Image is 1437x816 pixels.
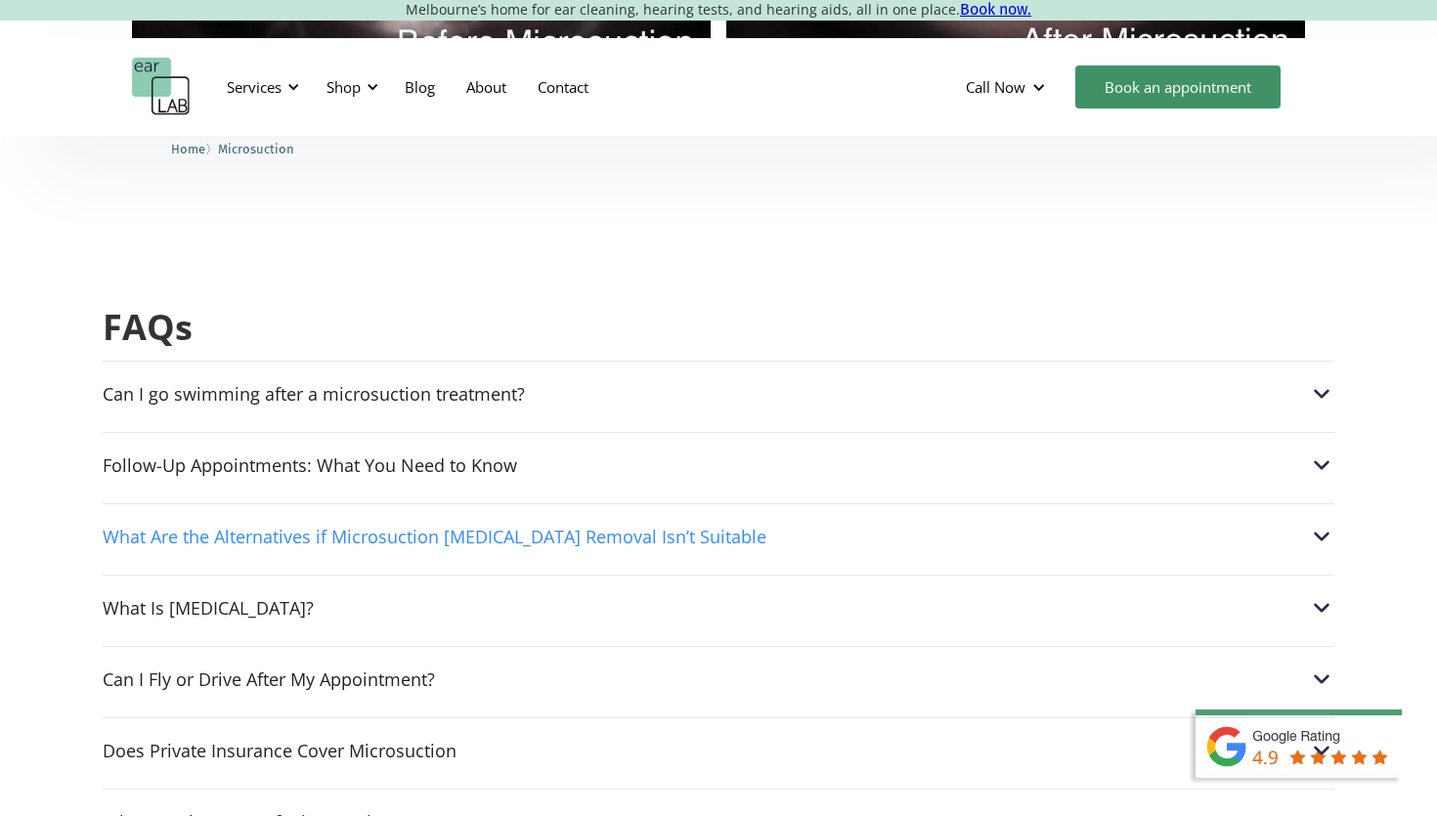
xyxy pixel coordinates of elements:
div: Can I go swimming after a microsuction treatment?Can I go swimming after a microsuction treatment? [103,381,1334,407]
div: Follow-Up Appointments: What You Need to KnowFollow-Up Appointments: What You Need to Know [103,452,1334,478]
a: Blog [389,59,451,115]
a: Home [171,139,205,157]
div: Shop [327,77,361,97]
span: Microsuction [218,142,294,156]
div: What Are the Alternatives if Microsuction [MEDICAL_DATA] Removal Isn’t SuitableWhat Are the Alter... [103,524,1334,549]
div: Services [227,77,282,97]
div: What Are the Alternatives if Microsuction [MEDICAL_DATA] Removal Isn’t Suitable [103,527,766,546]
div: What Is [MEDICAL_DATA]? [103,598,314,618]
img: What Is Earwax? [1309,595,1334,621]
div: Services [215,58,305,116]
div: Call Now [950,58,1066,116]
div: Call Now [966,77,1025,97]
div: Does Private Insurance Cover MicrosuctionDoes Private Insurance Cover Microsuction [103,738,1334,763]
div: Follow-Up Appointments: What You Need to Know [103,455,517,475]
img: What Are the Alternatives if Microsuction Earwax Removal Isn’t Suitable [1309,524,1334,549]
img: Follow-Up Appointments: What You Need to Know [1309,452,1334,478]
img: Can I Fly or Drive After My Appointment? [1309,666,1334,692]
div: Does Private Insurance Cover Microsuction [103,741,457,760]
li: 〉 [171,139,218,159]
a: Book an appointment [1075,65,1281,108]
div: What Is [MEDICAL_DATA]?What Is Earwax? [103,595,1334,621]
a: About [451,59,522,115]
h2: FAQs [103,305,1334,351]
div: Can I Fly or Drive After My Appointment? [103,669,435,689]
div: Shop [315,58,384,116]
div: Can I go swimming after a microsuction treatment? [103,384,525,404]
img: Can I go swimming after a microsuction treatment? [1309,381,1334,407]
div: Can I Fly or Drive After My Appointment?Can I Fly or Drive After My Appointment? [103,666,1334,692]
span: Home [171,142,205,156]
a: Contact [522,59,604,115]
a: home [132,58,191,116]
img: Does Private Insurance Cover Microsuction [1309,738,1334,763]
a: Microsuction [218,139,294,157]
